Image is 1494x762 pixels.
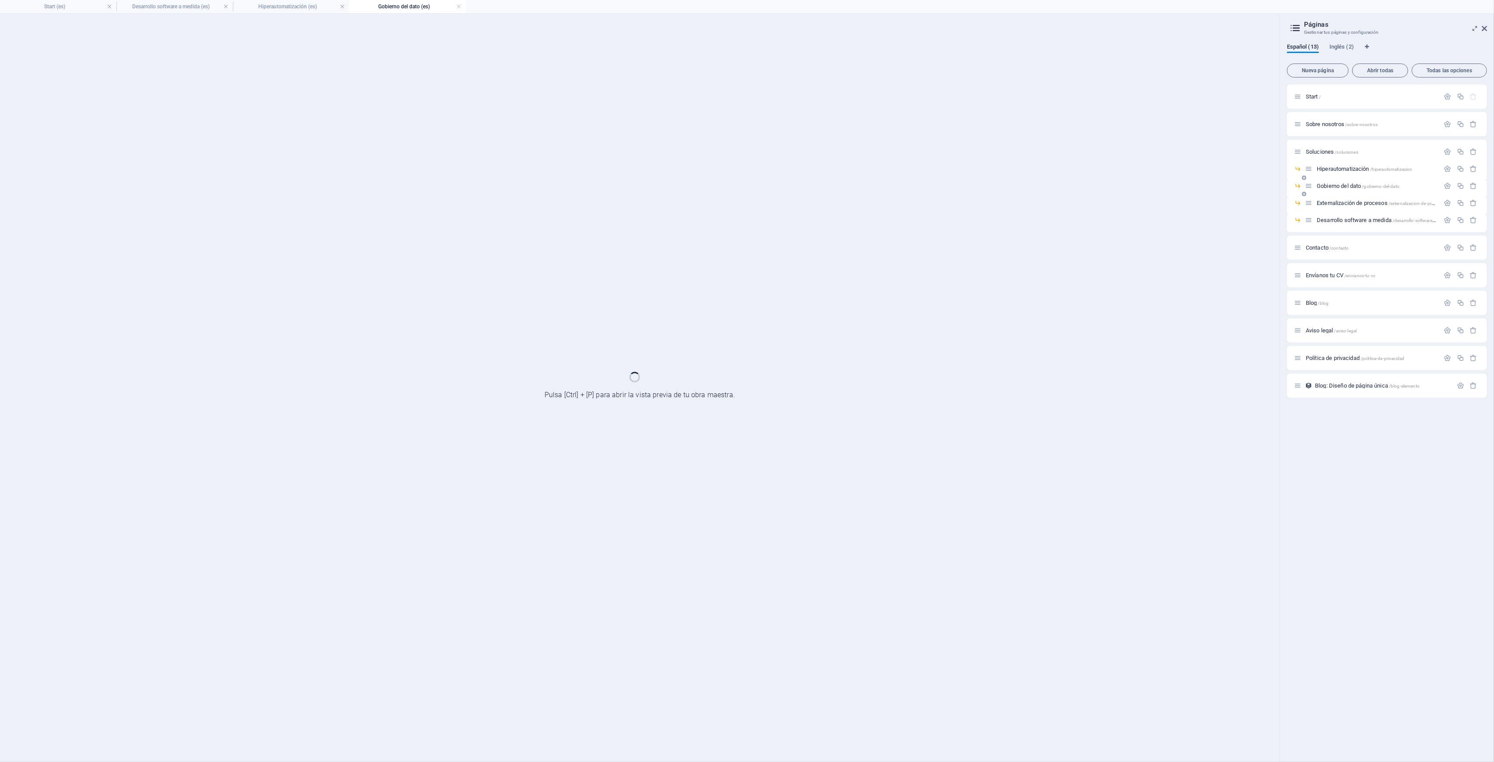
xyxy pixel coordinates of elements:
div: Configuración [1444,216,1452,224]
div: Configuración [1444,299,1452,307]
div: Duplicar [1457,120,1464,128]
span: Nueva página [1291,68,1345,73]
button: Abrir todas [1352,63,1408,78]
span: Haz clic para abrir la página [1306,327,1357,334]
div: Blog/blog [1303,300,1440,306]
span: /hiperautomatizacion [1370,167,1413,172]
div: Duplicar [1457,216,1464,224]
div: Eliminar [1470,216,1477,224]
div: Eliminar [1470,148,1477,155]
span: Haz clic para abrir la página [1317,166,1412,172]
h4: Hiperautomatización (es) [233,2,349,11]
span: / [1319,95,1321,99]
div: Configuración [1444,120,1452,128]
span: Español (13) [1287,42,1319,54]
div: Duplicar [1457,354,1464,362]
div: Eliminar [1470,165,1477,173]
div: Eliminar [1470,299,1477,307]
div: Configuración [1457,382,1464,389]
div: Eliminar [1470,120,1477,128]
div: Eliminar [1470,382,1477,389]
div: Gobierno del dato/gobierno-del-dato [1314,183,1440,189]
div: Duplicar [1457,199,1464,207]
div: Eliminar [1470,244,1477,251]
span: /blog-elemento [1389,384,1420,388]
span: /blog [1318,301,1329,306]
div: Duplicar [1457,182,1464,190]
div: Duplicar [1457,327,1464,334]
div: Este diseño se usa como una plantilla para todos los elementos (como por ejemplo un post de un bl... [1305,382,1312,389]
h2: Páginas [1304,21,1487,28]
h4: Desarrollo software a medida (es) [116,2,233,11]
span: Haz clic para abrir la página [1315,382,1420,389]
div: Duplicar [1457,272,1464,279]
div: Eliminar [1470,354,1477,362]
div: Configuración [1444,354,1452,362]
span: /desarrollo-software-a-medida [1392,218,1452,223]
div: Configuración [1444,182,1452,190]
div: Configuración [1444,165,1452,173]
div: Blog: Diseño de página única/blog-elemento [1312,383,1452,388]
div: Duplicar [1457,244,1464,251]
span: /externalizacion-de-procesos [1389,201,1446,206]
span: /soluciones [1335,150,1359,155]
div: Soluciones/soluciones [1303,149,1440,155]
div: La página principal no puede eliminarse [1470,93,1477,100]
span: /envianos-tu-cv [1344,273,1375,278]
div: Configuración [1444,93,1452,100]
span: Haz clic para abrir la página [1306,148,1358,155]
div: Sobre nosotros/sobre-nosotros [1303,121,1440,127]
button: Todas las opciones [1412,63,1487,78]
span: Todas las opciones [1416,68,1483,73]
span: Haz clic para abrir la página [1317,217,1452,223]
h3: Gestionar tus páginas y configuración [1304,28,1469,36]
span: /contacto [1329,246,1349,250]
span: Haz clic para abrir la página [1306,244,1349,251]
div: Configuración [1444,327,1452,334]
span: Haz clic para abrir la página [1306,121,1378,127]
div: Configuración [1444,272,1452,279]
span: Haz clic para abrir la página [1317,183,1399,189]
span: /gobierno-del-dato [1362,184,1400,189]
div: Hiperautomatización/hiperautomatizacion [1314,166,1440,172]
span: /aviso-legal [1334,328,1357,333]
div: Configuración [1444,244,1452,251]
div: Duplicar [1457,148,1464,155]
div: Configuración [1444,199,1452,207]
div: Eliminar [1470,327,1477,334]
div: Duplicar [1457,165,1464,173]
div: Start/ [1303,94,1440,99]
div: Externalización de procesos/externalizacion-de-procesos [1314,200,1440,206]
div: Eliminar [1470,272,1477,279]
div: Desarrollo software a medida/desarrollo-software-a-medida [1314,217,1440,223]
span: Haz clic para abrir la página [1306,300,1329,306]
div: Política de privacidad/politica-de-privacidad [1303,355,1440,361]
span: Haz clic para abrir la página [1306,272,1375,279]
div: Eliminar [1470,182,1477,190]
div: Contacto/contacto [1303,245,1440,250]
span: /sobre-nosotros [1345,122,1378,127]
div: Aviso legal/aviso-legal [1303,328,1440,333]
span: Haz clic para abrir la página [1317,200,1446,206]
span: Abrir todas [1356,68,1404,73]
div: Configuración [1444,148,1452,155]
span: Haz clic para abrir la página [1306,93,1321,100]
span: /politica-de-privacidad [1360,356,1404,361]
span: Inglés (2) [1329,42,1354,54]
div: Eliminar [1470,199,1477,207]
h4: Gobierno del dato (es) [349,2,466,11]
div: Duplicar [1457,93,1464,100]
span: Haz clic para abrir la página [1306,355,1404,361]
div: Envíanos tu CV/envianos-tu-cv [1303,272,1440,278]
div: Pestañas de idiomas [1287,43,1487,60]
div: Duplicar [1457,299,1464,307]
button: Nueva página [1287,63,1349,78]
